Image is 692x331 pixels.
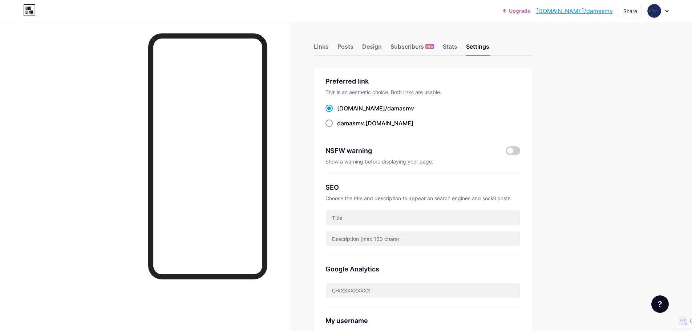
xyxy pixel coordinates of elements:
[325,146,495,156] div: NSFW warning
[623,7,637,15] div: Share
[443,42,457,55] div: Stats
[325,316,520,326] div: My username
[326,210,520,225] input: Title
[325,89,520,95] div: This is an aesthetic choice. Both links are usable.
[647,4,661,18] img: damasmv
[337,104,414,113] div: [DOMAIN_NAME]/
[503,8,530,14] a: Upgrade
[325,264,520,274] div: Google Analytics
[466,42,489,55] div: Settings
[325,158,520,165] div: Show a warning before displaying your page.
[314,42,329,55] div: Links
[390,42,434,55] div: Subscribers
[325,76,520,86] div: Preferred link
[337,42,353,55] div: Posts
[536,7,613,15] a: [DOMAIN_NAME]/damasmv
[337,119,413,128] div: .[DOMAIN_NAME]
[337,120,364,127] span: damasmv
[325,195,520,201] div: Choose the title and description to appear on search engines and social posts.
[326,283,520,298] input: G-XXXXXXXXXX
[326,231,520,246] input: Description (max 160 chars)
[426,44,433,49] span: NEW
[387,105,414,112] span: damasmv
[325,182,520,192] div: SEO
[362,42,382,55] div: Design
